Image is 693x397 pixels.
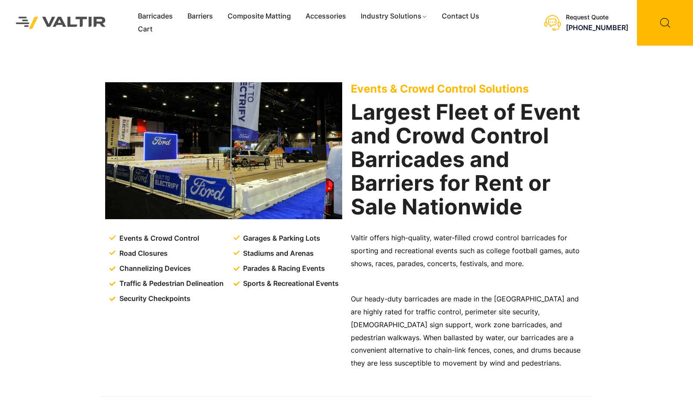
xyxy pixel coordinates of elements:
a: [PHONE_NUMBER] [566,23,628,32]
a: Barriers [180,10,220,23]
a: Industry Solutions [353,10,435,23]
a: Accessories [298,10,353,23]
a: Cart [131,23,160,36]
span: Sports & Recreational Events [241,277,339,290]
p: Valtir offers high-quality, water-filled crowd control barricades for sporting and recreational e... [351,232,588,270]
span: Road Closures [117,247,168,260]
span: Stadiums and Arenas [241,247,314,260]
img: Valtir Rentals [6,7,115,38]
a: Contact Us [434,10,487,23]
span: Traffic & Pedestrian Delineation [117,277,224,290]
p: Events & Crowd Control Solutions [351,82,588,95]
p: Our heady-duty barricades are made in the [GEOGRAPHIC_DATA] and are highly rated for traffic cont... [351,293,588,370]
span: Garages & Parking Lots [241,232,320,245]
div: Request Quote [566,14,628,21]
a: Barricades [131,10,180,23]
a: Composite Matting [220,10,298,23]
span: Events & Crowd Control [117,232,199,245]
span: Security Checkpoints [117,292,190,305]
span: Parades & Racing Events [241,262,325,275]
h2: Largest Fleet of Event and Crowd Control Barricades and Barriers for Rent or Sale Nationwide [351,100,588,219]
span: Channelizing Devices [117,262,191,275]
